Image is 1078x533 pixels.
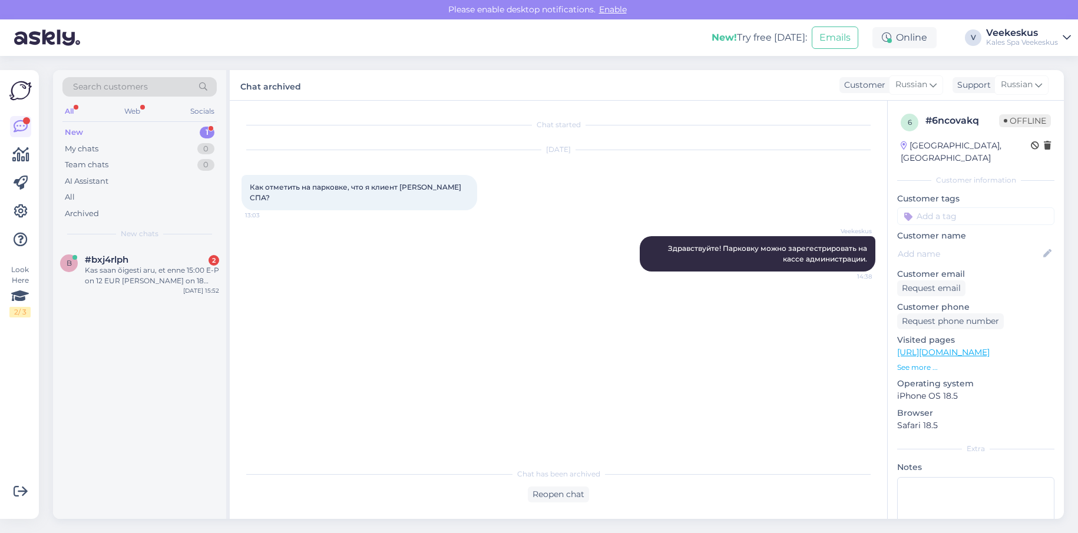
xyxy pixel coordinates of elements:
[897,313,1004,329] div: Request phone number
[897,461,1054,474] p: Notes
[712,32,737,43] b: New!
[85,254,128,265] span: #bxj4rlph
[839,79,885,91] div: Customer
[897,230,1054,242] p: Customer name
[712,31,807,45] div: Try free [DATE]:
[895,78,927,91] span: Russian
[240,77,301,93] label: Chat archived
[908,118,912,127] span: 6
[250,183,463,202] span: Как отметить на парковке, что я клиент [PERSON_NAME] СПА?
[897,347,990,357] a: [URL][DOMAIN_NAME]
[897,207,1054,225] input: Add a tag
[65,176,108,187] div: AI Assistant
[209,255,219,266] div: 2
[517,469,600,479] span: Chat has been archived
[65,143,98,155] div: My chats
[67,259,72,267] span: b
[9,264,31,317] div: Look Here
[188,104,217,119] div: Socials
[897,175,1054,186] div: Customer information
[65,127,83,138] div: New
[183,286,219,295] div: [DATE] 15:52
[121,229,158,239] span: New chats
[242,144,875,155] div: [DATE]
[953,79,991,91] div: Support
[197,159,214,171] div: 0
[986,28,1071,47] a: VeekeskusKales Spa Veekeskus
[897,378,1054,390] p: Operating system
[897,301,1054,313] p: Customer phone
[122,104,143,119] div: Web
[200,127,214,138] div: 1
[245,211,289,220] span: 13:03
[986,28,1058,38] div: Veekeskus
[242,120,875,130] div: Chat started
[65,208,99,220] div: Archived
[62,104,76,119] div: All
[828,272,872,281] span: 14:38
[528,486,589,502] div: Reopen chat
[897,419,1054,432] p: Safari 18.5
[9,307,31,317] div: 2 / 3
[986,38,1058,47] div: Kales Spa Veekeskus
[812,27,858,49] button: Emails
[965,29,981,46] div: V
[897,443,1054,454] div: Extra
[999,114,1051,127] span: Offline
[872,27,937,48] div: Online
[897,193,1054,205] p: Customer tags
[925,114,999,128] div: # 6ncovakq
[73,81,148,93] span: Search customers
[897,390,1054,402] p: iPhone OS 18.5
[897,362,1054,373] p: See more ...
[65,191,75,203] div: All
[901,140,1031,164] div: [GEOGRAPHIC_DATA], [GEOGRAPHIC_DATA]
[828,227,872,236] span: Veekeskus
[897,280,965,296] div: Request email
[898,247,1041,260] input: Add name
[1001,78,1033,91] span: Russian
[668,244,869,263] span: Здравствуйте! Парковку можно зарегестрировать на кассе администрации.
[9,80,32,102] img: Askly Logo
[197,143,214,155] div: 0
[897,407,1054,419] p: Browser
[85,265,219,286] div: Kas saan õigesti aru, et enne 15:00 E-P on 12 EUR [PERSON_NAME] on 18 EUR, kui palju inimesi tava...
[897,334,1054,346] p: Visited pages
[596,4,630,15] span: Enable
[897,268,1054,280] p: Customer email
[65,159,108,171] div: Team chats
